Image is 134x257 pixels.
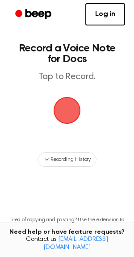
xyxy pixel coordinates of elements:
[38,152,96,167] button: Recording History
[43,236,108,251] a: [EMAIL_ADDRESS][DOMAIN_NAME]
[16,72,118,83] p: Tap to Record.
[16,43,118,64] h1: Record a Voice Note for Docs
[85,3,125,25] a: Log in
[50,156,91,164] span: Recording History
[7,217,127,230] p: Tired of copying and pasting? Use the extension to automatically insert your recordings.
[54,97,80,124] img: Beep Logo
[5,236,129,252] span: Contact us
[9,6,59,23] a: Beep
